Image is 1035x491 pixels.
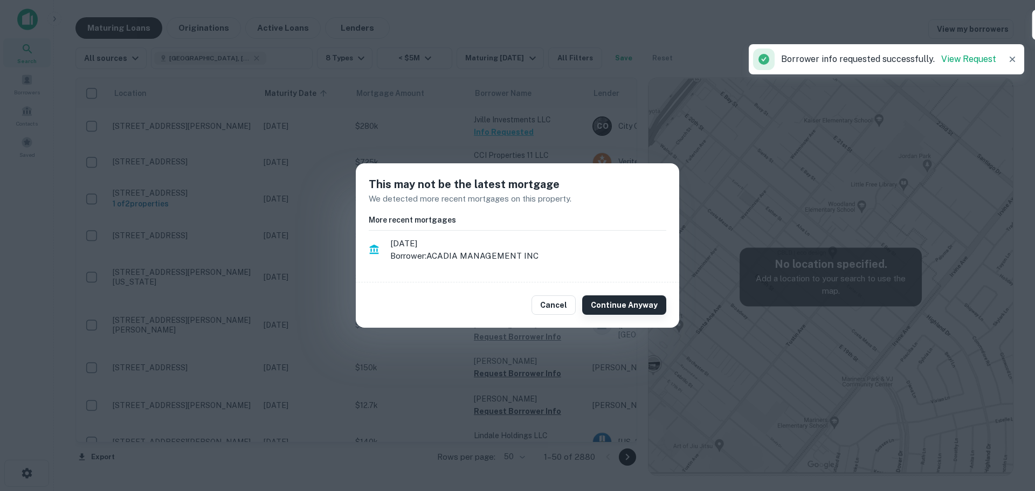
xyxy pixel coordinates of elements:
[369,176,666,192] h5: This may not be the latest mortgage
[369,214,666,226] h6: More recent mortgages
[532,295,576,315] button: Cancel
[369,192,666,205] p: We detected more recent mortgages on this property.
[390,237,666,250] span: [DATE]
[390,250,666,262] p: Borrower: ACADIA MANAGEMENT INC
[981,370,1035,422] iframe: Chat Widget
[781,53,996,66] p: Borrower info requested successfully.
[941,54,996,64] a: View Request
[582,295,666,315] button: Continue Anyway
